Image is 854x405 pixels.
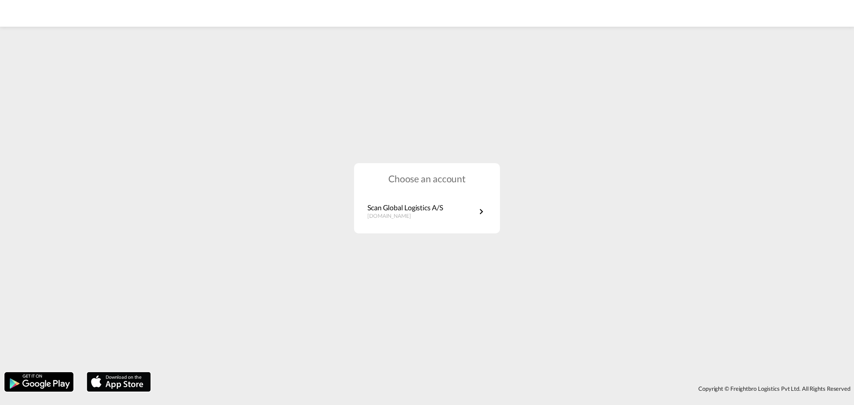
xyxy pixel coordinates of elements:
[367,203,443,213] p: Scan Global Logistics A/S
[476,206,487,217] md-icon: icon-chevron-right
[155,381,854,396] div: Copyright © Freightbro Logistics Pvt Ltd. All Rights Reserved
[367,213,443,220] p: [DOMAIN_NAME]
[354,172,500,185] h1: Choose an account
[367,203,487,220] a: Scan Global Logistics A/S[DOMAIN_NAME]
[4,371,74,393] img: google.png
[86,371,152,393] img: apple.png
